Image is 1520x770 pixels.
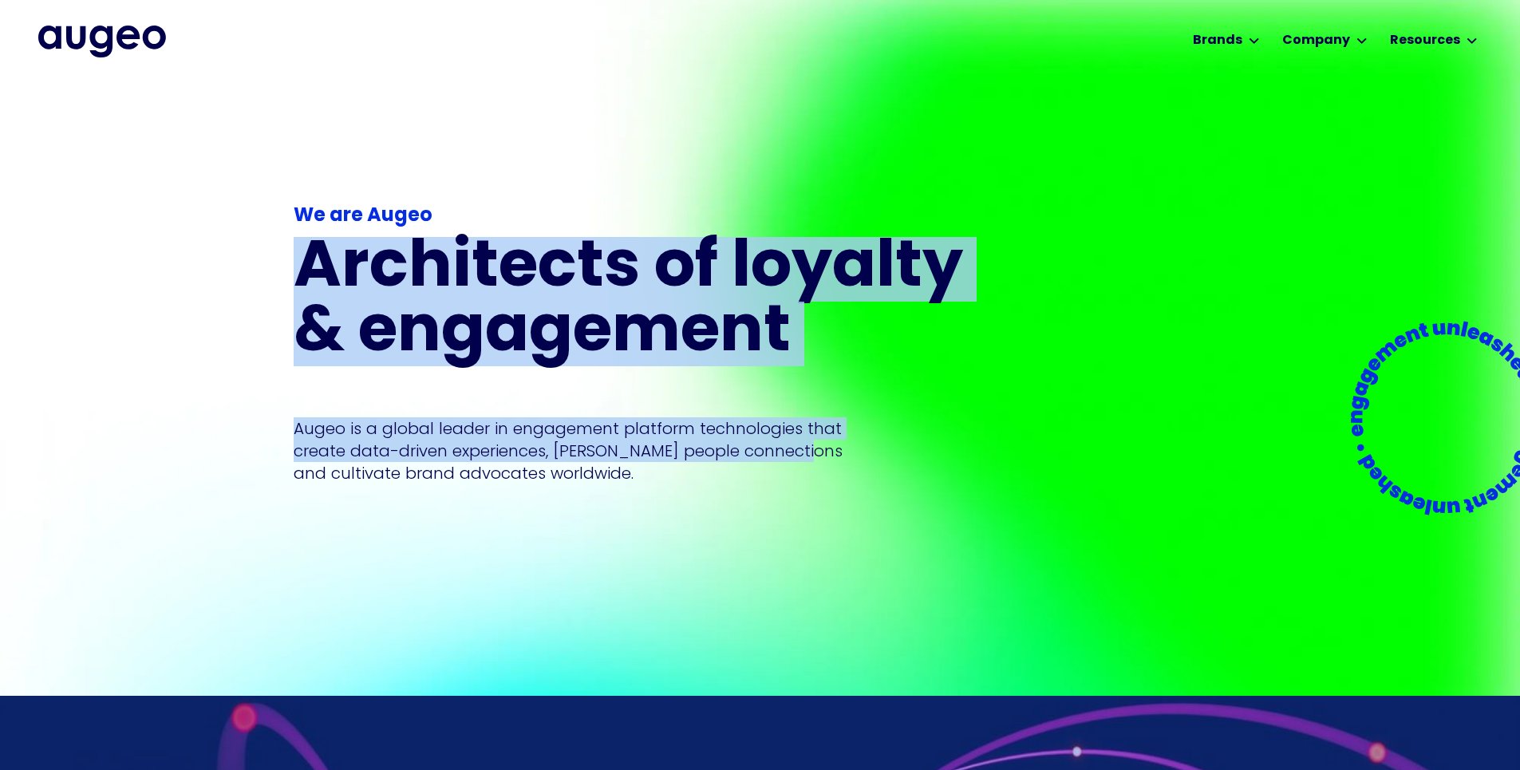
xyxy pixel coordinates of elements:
[1390,31,1460,50] div: Resources
[1193,31,1242,50] div: Brands
[294,202,983,231] div: We are Augeo
[294,237,983,366] h1: Architects of loyalty & engagement
[38,26,166,57] img: Augeo's full logo in midnight blue.
[1282,31,1350,50] div: Company
[38,26,166,57] a: home
[294,417,843,484] p: Augeo is a global leader in engagement platform technologies that create data-driven experiences,...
